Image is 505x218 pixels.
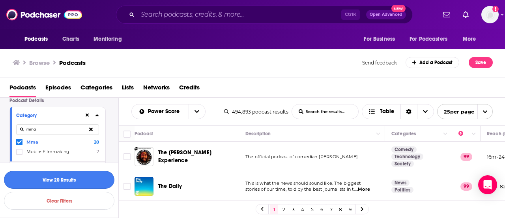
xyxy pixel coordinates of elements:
button: Category [16,110,84,120]
a: Show notifications dropdown [440,8,453,21]
div: 494,893 podcast results [224,109,288,115]
span: The [PERSON_NAME] Experience [158,149,211,164]
span: Mobile Filmmaking [26,149,69,154]
span: The Daily [158,183,182,190]
button: Column Actions [441,129,450,139]
button: open menu [358,32,405,47]
span: Ctrl K [341,9,360,20]
p: Podcast Details [9,98,106,103]
span: 20 [94,139,99,145]
img: The Joe Rogan Experience [135,147,153,166]
a: Add a Podcast [406,57,460,68]
img: Podchaser - Follow, Share and Rate Podcasts [6,7,82,22]
span: Podcasts [24,34,48,45]
div: Categories [391,129,416,138]
a: Networks [143,81,170,97]
h2: Choose List sort [131,104,206,119]
button: Show profile menu [481,6,499,23]
button: open menu [437,104,493,119]
a: Podcasts [9,81,36,97]
a: Comedy [391,146,417,153]
a: Categories [80,81,112,97]
p: 99 [460,182,472,190]
h3: Browse [29,59,50,66]
a: 5 [308,205,316,214]
p: 99 [460,153,472,161]
a: 1 [270,205,278,214]
button: open menu [189,104,205,119]
a: Lists [122,81,134,97]
span: 2 [97,149,99,154]
button: Column Actions [469,129,479,139]
div: Search podcasts, credits, & more... [116,6,413,24]
span: Power Score [148,109,182,114]
span: Toggle select row [123,183,131,190]
input: Search podcasts, credits, & more... [138,8,341,21]
a: News [391,180,410,186]
button: open menu [457,32,486,47]
div: Open Intercom Messenger [478,175,497,194]
span: For Business [364,34,395,45]
a: Society [391,161,414,167]
span: This is what the news should sound like. The biggest [245,180,361,186]
button: View 20 Results [4,171,114,189]
a: 2 [280,205,288,214]
a: Credits [179,81,200,97]
button: open menu [19,32,58,47]
div: Power Score [458,129,469,138]
button: Column Actions [374,129,383,139]
a: 4 [299,205,307,214]
span: Logged in as sierra.swanson [481,6,499,23]
div: Podcast [135,129,153,138]
span: Charts [62,34,79,45]
img: User Profile [481,6,499,23]
a: 3 [289,205,297,214]
span: Monitoring [94,34,122,45]
button: Choose View [362,104,434,119]
a: Politics [391,187,413,193]
div: Description [245,129,271,138]
a: 8 [337,205,344,214]
span: Mma [26,139,38,145]
a: 7 [327,205,335,214]
a: Charts [57,32,84,47]
button: open menu [132,109,189,114]
span: ...More [354,186,370,193]
button: open menu [88,32,132,47]
div: Sort Direction [400,104,417,119]
span: Toggle select row [123,153,131,160]
span: For Podcasters [410,34,447,45]
span: 25 per page [438,106,474,118]
a: Show notifications dropdown [460,8,472,21]
span: Table [380,109,394,114]
a: The Daily [158,182,182,190]
img: The Daily [135,177,153,196]
button: Save [469,57,493,68]
a: Episodes [45,81,71,97]
a: The [PERSON_NAME] Experience [158,149,236,165]
input: Search Category... [16,124,99,135]
button: Send feedback [360,59,399,66]
a: Podcasts [59,59,86,66]
span: stories of our time, told by the best journalists in t [245,186,353,192]
a: Technology [391,154,423,160]
svg: Add a profile image [492,6,499,12]
a: 6 [318,205,325,214]
span: The official podcast of comedian [PERSON_NAME]. [245,154,359,159]
button: Clear Filters [4,192,114,210]
span: More [463,34,476,45]
a: 9 [346,205,354,214]
button: open menu [404,32,459,47]
span: Open Advanced [370,13,402,17]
